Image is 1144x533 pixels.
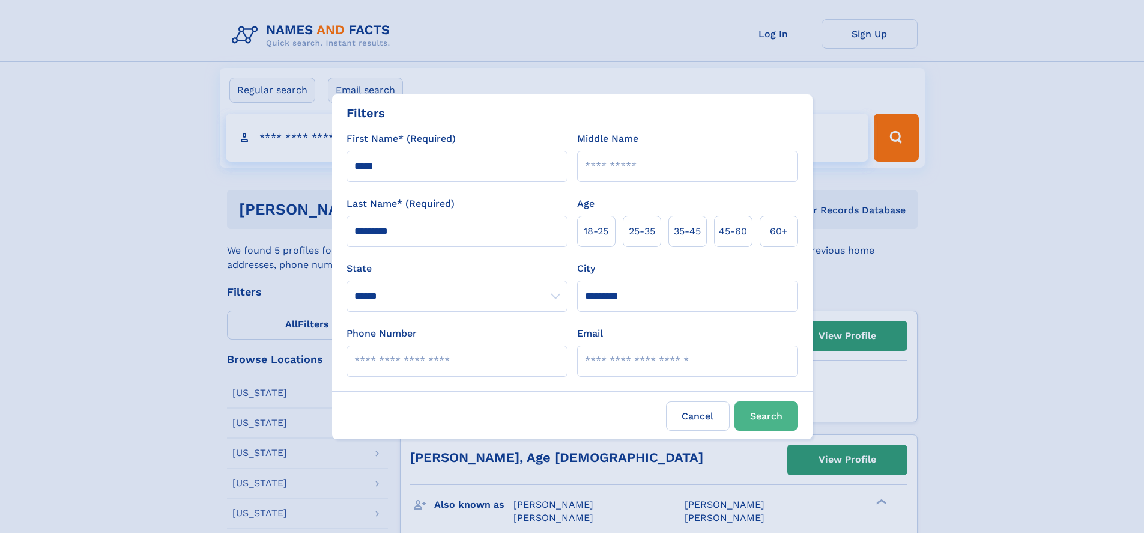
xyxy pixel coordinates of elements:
span: 45‑60 [719,224,747,239]
span: 60+ [770,224,788,239]
label: State [347,261,567,276]
label: Phone Number [347,326,417,341]
label: Email [577,326,603,341]
label: City [577,261,595,276]
span: 35‑45 [674,224,701,239]
button: Search [734,401,798,431]
label: Age [577,196,595,211]
span: 18‑25 [584,224,608,239]
label: Last Name* (Required) [347,196,455,211]
label: First Name* (Required) [347,132,456,146]
label: Cancel [666,401,730,431]
span: 25‑35 [629,224,655,239]
div: Filters [347,104,385,122]
label: Middle Name [577,132,638,146]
